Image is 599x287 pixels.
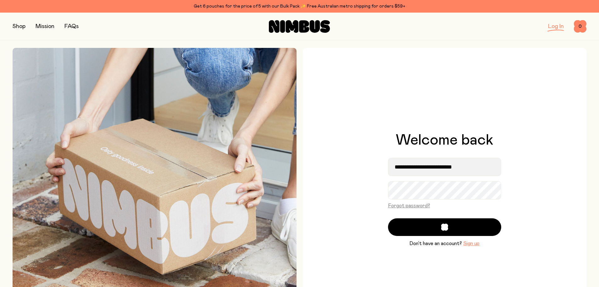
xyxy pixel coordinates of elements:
[574,20,586,33] button: 0
[36,24,54,29] a: Mission
[548,24,564,29] a: Log In
[463,240,480,247] button: Sign up
[409,240,462,247] span: Don’t have an account?
[64,24,79,29] a: FAQs
[396,133,493,148] h1: Welcome back
[388,202,430,210] button: Forgot password?
[13,3,586,10] div: Get 6 pouches for the price of 5 with our Bulk Pack ✨ Free Australian metro shipping for orders $59+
